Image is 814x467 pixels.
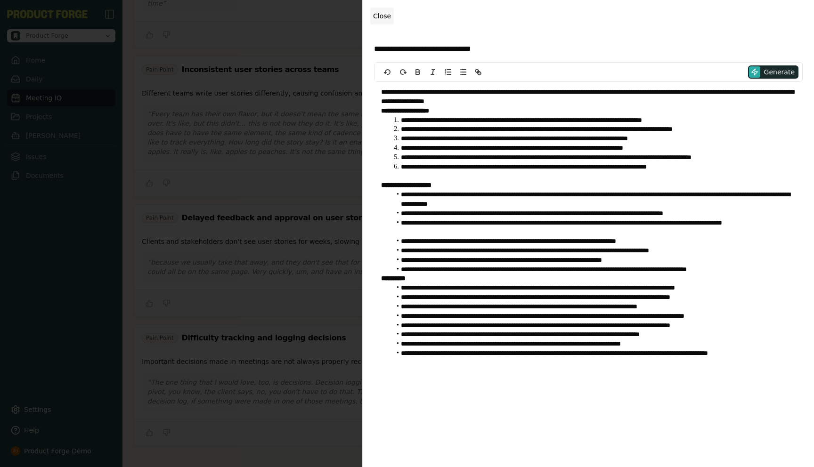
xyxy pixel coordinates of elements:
[472,66,485,78] button: Link
[411,66,424,78] button: Bold
[381,66,394,78] button: undo
[456,66,470,78] button: Bullet
[764,67,795,77] span: Generate
[426,66,440,78] button: Italic
[373,12,391,20] span: Close
[748,65,798,79] button: Generate
[370,8,394,24] button: Close
[441,66,455,78] button: Ordered
[396,66,409,78] button: redo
